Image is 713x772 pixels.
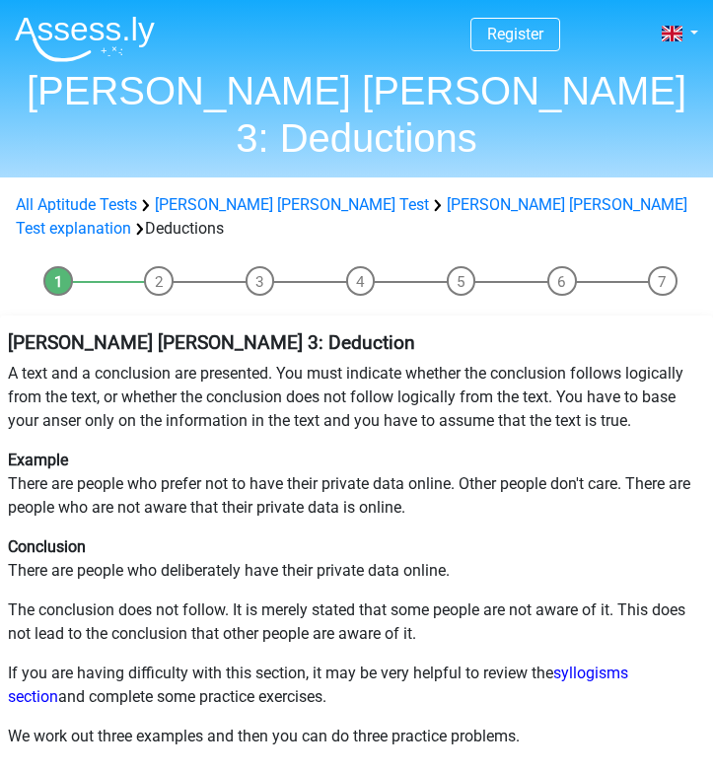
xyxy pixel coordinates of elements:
[16,195,137,214] a: All Aptitude Tests
[8,662,705,709] p: If you are having difficulty with this section, it may be very helpful to review the and complete...
[8,598,705,646] p: The conclusion does not follow. It is merely stated that some people are not aware of it. This do...
[15,16,155,62] img: Assessly
[487,25,543,43] a: Register
[8,537,86,556] b: Conclusion
[8,331,415,354] b: [PERSON_NAME] [PERSON_NAME] 3: Deduction
[15,67,698,162] h1: [PERSON_NAME] [PERSON_NAME] 3: Deductions
[8,362,705,433] p: A text and a conclusion are presented. You must indicate whether the conclusion follows logically...
[8,451,68,469] b: Example
[155,195,429,214] a: [PERSON_NAME] [PERSON_NAME] Test
[8,535,705,583] p: There are people who deliberately have their private data online.
[8,449,705,520] p: There are people who prefer not to have their private data online. Other people don't care. There...
[8,725,705,748] p: We work out three examples and then you can do three practice problems.
[16,193,697,241] div: Deductions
